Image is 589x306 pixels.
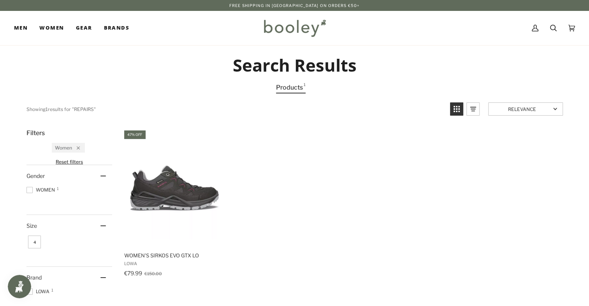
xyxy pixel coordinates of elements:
img: Lowa Women's Sirkos Evo GTX Lo Anthracite / Berry - Booley Galway [123,136,226,239]
a: Women's Sirkos Evo GTX Lo [123,129,226,279]
span: Gender [26,172,45,179]
span: Relevance [493,106,550,112]
img: Booley [260,17,329,39]
h2: Search Results [26,55,563,76]
span: Size: 4 [28,236,41,248]
a: Women [33,11,70,45]
span: Brands [104,24,129,32]
a: Brands [98,11,135,45]
span: Gear [76,24,92,32]
span: Filters [26,129,45,137]
span: Women [55,145,72,151]
b: 1 [46,106,48,112]
a: View list mode [466,102,480,116]
span: Women [39,24,64,32]
p: Free Shipping in [GEOGRAPHIC_DATA] on Orders €50+ [229,2,360,9]
span: Size [26,222,37,229]
div: Showing results for " " [26,102,444,116]
div: 47% off [124,130,145,139]
a: Gear [70,11,98,45]
a: Sort options [488,102,563,116]
li: Reset filters [26,159,112,165]
a: Men [14,11,33,45]
span: Reset filters [56,159,83,165]
span: €150.00 [144,271,162,276]
div: Remove filter: Women [72,145,79,151]
span: €79.99 [124,270,142,276]
a: View Products Tab [276,82,306,93]
span: Brand [26,274,42,281]
span: Lowa [26,288,52,295]
span: Women [26,186,57,193]
span: 1 [304,82,306,93]
a: View grid mode [450,102,463,116]
span: Lowa [124,261,225,266]
iframe: Button to open loyalty program pop-up [8,275,31,298]
span: 1 [57,186,59,190]
span: Women's Sirkos Evo GTX Lo [124,252,225,259]
span: 1 [51,288,53,292]
span: Men [14,24,28,32]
